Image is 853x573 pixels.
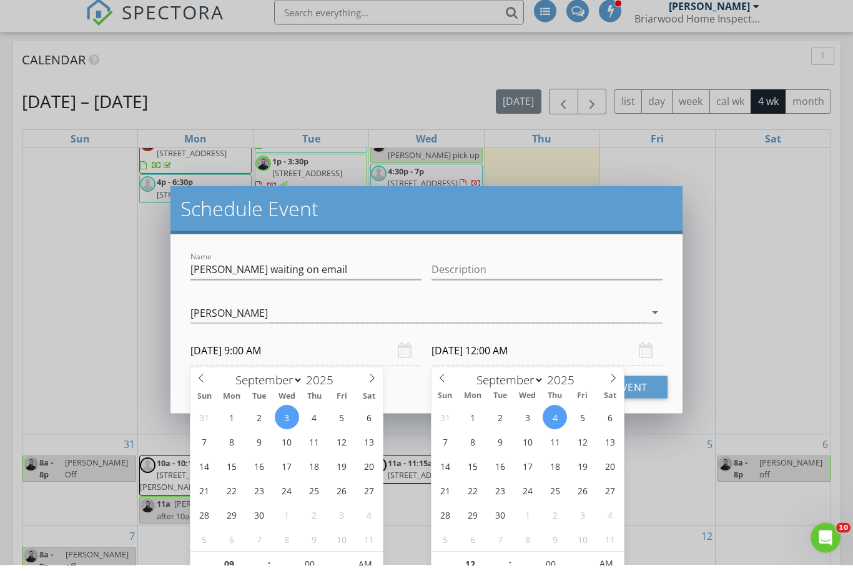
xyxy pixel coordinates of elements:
span: September 24, 2025 [515,486,540,511]
span: September 28, 2025 [433,511,457,535]
i: arrow_drop_down [648,312,663,327]
span: September 1, 2025 [460,413,485,437]
span: September 7, 2025 [433,437,457,462]
span: Mon [218,401,245,409]
span: September 21, 2025 [192,486,217,511]
span: September 22, 2025 [460,486,485,511]
span: October 7, 2025 [247,535,272,559]
span: September 9, 2025 [488,437,512,462]
span: September 28, 2025 [192,511,217,535]
span: October 9, 2025 [543,535,567,559]
input: Year [303,380,344,396]
span: September 16, 2025 [488,462,512,486]
span: September 18, 2025 [543,462,567,486]
span: September 13, 2025 [357,437,381,462]
span: September 14, 2025 [433,462,457,486]
span: October 3, 2025 [330,511,354,535]
span: October 6, 2025 [220,535,244,559]
span: October 11, 2025 [598,535,622,559]
span: September 15, 2025 [220,462,244,486]
span: October 7, 2025 [488,535,512,559]
span: September 27, 2025 [598,486,622,511]
h2: Schedule Event [180,204,673,229]
span: September 3, 2025 [275,413,299,437]
span: October 5, 2025 [192,535,217,559]
span: August 31, 2025 [192,413,217,437]
span: September 5, 2025 [570,413,594,437]
span: September 3, 2025 [515,413,540,437]
span: September 9, 2025 [247,437,272,462]
span: September 12, 2025 [330,437,354,462]
span: Fri [328,401,355,409]
span: September 19, 2025 [330,462,354,486]
span: October 1, 2025 [275,511,299,535]
span: September 8, 2025 [220,437,244,462]
span: September 29, 2025 [220,511,244,535]
span: Sun [190,401,218,409]
span: Fri [569,400,596,408]
span: September 17, 2025 [515,462,540,486]
span: September 21, 2025 [433,486,457,511]
span: September 11, 2025 [302,437,327,462]
iframe: Intercom live chat [811,531,841,561]
span: Thu [300,401,328,409]
span: September 29, 2025 [460,511,485,535]
span: September 18, 2025 [302,462,327,486]
span: Wed [514,400,541,408]
span: September 1, 2025 [220,413,244,437]
span: September 27, 2025 [357,486,381,511]
span: September 12, 2025 [570,437,594,462]
span: September 6, 2025 [598,413,622,437]
span: Sun [431,400,459,408]
span: September 15, 2025 [460,462,485,486]
span: October 10, 2025 [330,535,354,559]
span: October 11, 2025 [357,535,381,559]
span: September 25, 2025 [302,486,327,511]
span: September 10, 2025 [515,437,540,462]
span: October 8, 2025 [275,535,299,559]
span: September 4, 2025 [302,413,327,437]
input: Select date [190,343,422,374]
span: September 16, 2025 [247,462,272,486]
span: Thu [541,400,569,408]
span: September 30, 2025 [247,511,272,535]
span: 10 [836,531,851,541]
span: September 2, 2025 [247,413,272,437]
span: October 9, 2025 [302,535,327,559]
span: September 19, 2025 [570,462,594,486]
span: September 23, 2025 [247,486,272,511]
span: Sat [355,401,383,409]
span: September 26, 2025 [330,486,354,511]
span: September 25, 2025 [543,486,567,511]
span: October 10, 2025 [570,535,594,559]
span: September 14, 2025 [192,462,217,486]
span: September 24, 2025 [275,486,299,511]
span: September 26, 2025 [570,486,594,511]
span: October 4, 2025 [357,511,381,535]
span: September 10, 2025 [275,437,299,462]
input: Select date [431,343,663,374]
span: September 2, 2025 [488,413,512,437]
span: Tue [486,400,514,408]
span: September 20, 2025 [357,462,381,486]
span: September 8, 2025 [460,437,485,462]
span: October 1, 2025 [515,511,540,535]
div: [PERSON_NAME] [190,315,268,326]
span: Wed [273,401,300,409]
span: Tue [245,401,273,409]
span: August 31, 2025 [433,413,457,437]
span: September 17, 2025 [275,462,299,486]
span: October 2, 2025 [302,511,327,535]
span: October 2, 2025 [543,511,567,535]
span: September 30, 2025 [488,511,512,535]
span: October 5, 2025 [433,535,457,559]
span: September 22, 2025 [220,486,244,511]
span: September 23, 2025 [488,486,512,511]
span: September 6, 2025 [357,413,381,437]
span: September 20, 2025 [598,462,622,486]
span: September 4, 2025 [543,413,567,437]
span: October 3, 2025 [570,511,594,535]
span: Mon [459,400,486,408]
span: October 4, 2025 [598,511,622,535]
span: September 7, 2025 [192,437,217,462]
